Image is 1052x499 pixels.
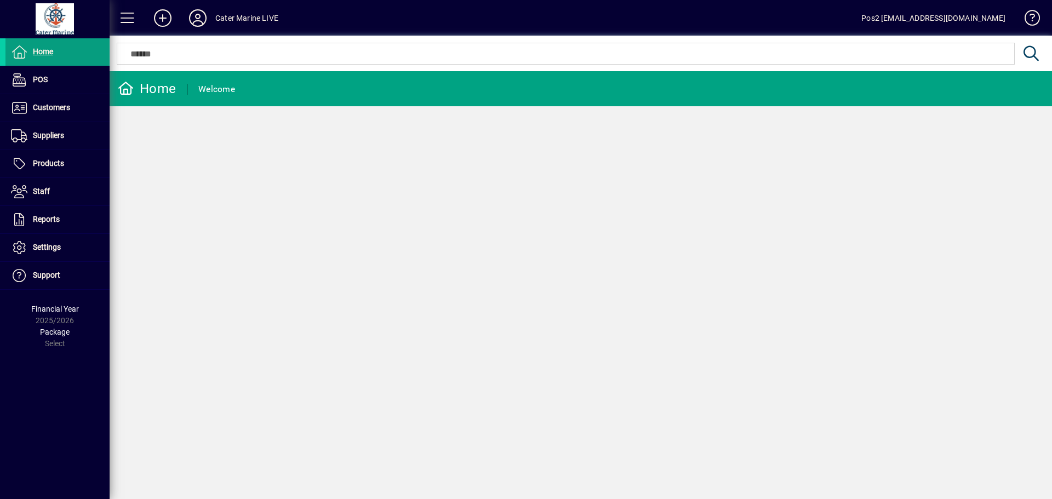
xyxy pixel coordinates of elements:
[5,66,110,94] a: POS
[180,8,215,28] button: Profile
[861,9,1005,27] div: Pos2 [EMAIL_ADDRESS][DOMAIN_NAME]
[33,47,53,56] span: Home
[5,150,110,177] a: Products
[5,122,110,150] a: Suppliers
[33,131,64,140] span: Suppliers
[40,328,70,336] span: Package
[5,206,110,233] a: Reports
[5,234,110,261] a: Settings
[118,80,176,97] div: Home
[33,215,60,223] span: Reports
[215,9,278,27] div: Cater Marine LIVE
[145,8,180,28] button: Add
[5,262,110,289] a: Support
[33,159,64,168] span: Products
[33,271,60,279] span: Support
[31,305,79,313] span: Financial Year
[33,103,70,112] span: Customers
[33,187,50,196] span: Staff
[5,178,110,205] a: Staff
[33,243,61,251] span: Settings
[1016,2,1038,38] a: Knowledge Base
[198,81,235,98] div: Welcome
[5,94,110,122] a: Customers
[33,75,48,84] span: POS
